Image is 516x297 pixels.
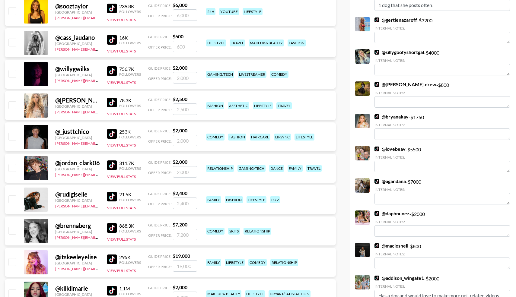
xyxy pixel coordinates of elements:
[148,286,171,290] span: Guide Price:
[173,260,197,272] input: 19,000
[119,254,141,260] div: 295K
[374,90,510,95] div: Internal Notes:
[119,160,141,166] div: 311.7K
[270,259,298,266] div: relationship
[206,259,221,266] div: family
[148,14,172,18] span: Offer Price:
[288,165,303,172] div: family
[107,254,117,264] img: TikTok
[237,165,266,172] div: gaming/tech
[374,147,379,151] img: TikTok
[249,39,284,46] div: makeup & beauty
[55,10,100,14] div: [GEOGRAPHIC_DATA]
[173,128,187,133] strong: $ 2,000
[374,49,510,75] div: - $ 4000
[119,191,141,197] div: 21.5K
[107,129,117,139] img: TikTok
[206,39,226,46] div: lifestyle
[55,2,100,10] div: @ sooztaylor
[374,179,379,184] img: TikTok
[173,65,187,71] strong: $ 2,000
[374,81,510,108] div: - $ 800
[107,35,117,45] img: TikTok
[148,139,172,144] span: Offer Price:
[374,220,510,224] div: Internal Notes:
[148,108,172,112] span: Offer Price:
[55,159,100,167] div: @ jordan_clark06
[148,191,171,196] span: Guide Price:
[55,203,145,208] a: [PERSON_NAME][EMAIL_ADDRESS][DOMAIN_NAME]
[374,146,510,172] div: - $ 5500
[250,134,270,141] div: haircare
[55,73,100,77] div: [GEOGRAPHIC_DATA]
[173,190,187,196] strong: $ 2,400
[107,66,117,76] img: TikTok
[55,14,145,20] a: [PERSON_NAME][EMAIL_ADDRESS][DOMAIN_NAME]
[55,191,100,198] div: @ rudigiselle
[173,284,187,290] strong: $ 2,000
[107,49,136,53] button: View Full Stats
[173,229,197,240] input: 7,200
[107,80,136,85] button: View Full Stats
[55,265,145,271] a: [PERSON_NAME][EMAIL_ADDRESS][DOMAIN_NAME]
[119,66,141,72] div: 756.7K
[55,96,100,104] div: @ [PERSON_NAME].bouda
[55,135,100,140] div: [GEOGRAPHIC_DATA]
[55,261,100,265] div: [GEOGRAPHIC_DATA]
[288,39,306,46] div: fashion
[119,3,141,9] div: 239.8K
[276,102,292,109] div: travel
[107,174,136,179] button: View Full Stats
[55,34,100,41] div: @ cass_laudano
[119,166,141,171] div: Followers
[173,222,187,227] strong: $ 7,200
[247,196,266,203] div: lifestyle
[374,284,510,289] div: Internal Notes:
[374,275,424,281] a: @addison_wingate1
[107,4,117,13] img: TikTok
[148,66,171,71] span: Guide Price:
[119,72,141,77] div: Followers
[55,198,100,203] div: [GEOGRAPHIC_DATA]
[55,229,100,234] div: [GEOGRAPHIC_DATA]
[119,197,141,202] div: Followers
[148,264,172,269] span: Offer Price:
[55,77,145,83] a: [PERSON_NAME][EMAIL_ADDRESS][DOMAIN_NAME]
[206,165,234,172] div: relationship
[55,167,100,171] div: [GEOGRAPHIC_DATA]
[206,102,224,109] div: fashion
[148,233,172,238] span: Offer Price:
[173,253,190,259] strong: $ 19,000
[374,243,510,269] div: - $ 800
[173,159,187,165] strong: $ 2,000
[119,260,141,265] div: Followers
[55,285,100,292] div: @ kiikiimarie
[173,103,197,115] input: 2,500
[119,286,141,292] div: 1.1M
[238,71,266,78] div: livestreamer
[374,17,417,23] a: @gertienazaroff
[55,109,145,114] a: [PERSON_NAME][EMAIL_ADDRESS][DOMAIN_NAME]
[206,228,225,235] div: comedy
[119,9,141,14] div: Followers
[173,33,183,39] strong: $ 600
[107,112,136,116] button: View Full Stats
[374,58,510,63] div: Internal Notes:
[173,2,187,8] strong: $ 6,000
[119,135,141,139] div: Followers
[55,104,100,109] div: [GEOGRAPHIC_DATA]
[148,35,171,39] span: Guide Price:
[295,134,314,141] div: lifestyle
[374,187,510,192] div: Internal Notes:
[119,223,141,229] div: 868.3K
[374,17,379,22] img: TikTok
[374,276,379,280] img: TikTok
[173,135,197,146] input: 2,000
[228,102,249,109] div: aesthetic
[148,129,171,133] span: Guide Price:
[374,252,510,256] div: Internal Notes:
[374,49,424,55] a: @sillygoofyshortgal
[148,76,172,81] span: Offer Price:
[173,9,197,21] input: 6,000
[374,178,406,184] a: @agandana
